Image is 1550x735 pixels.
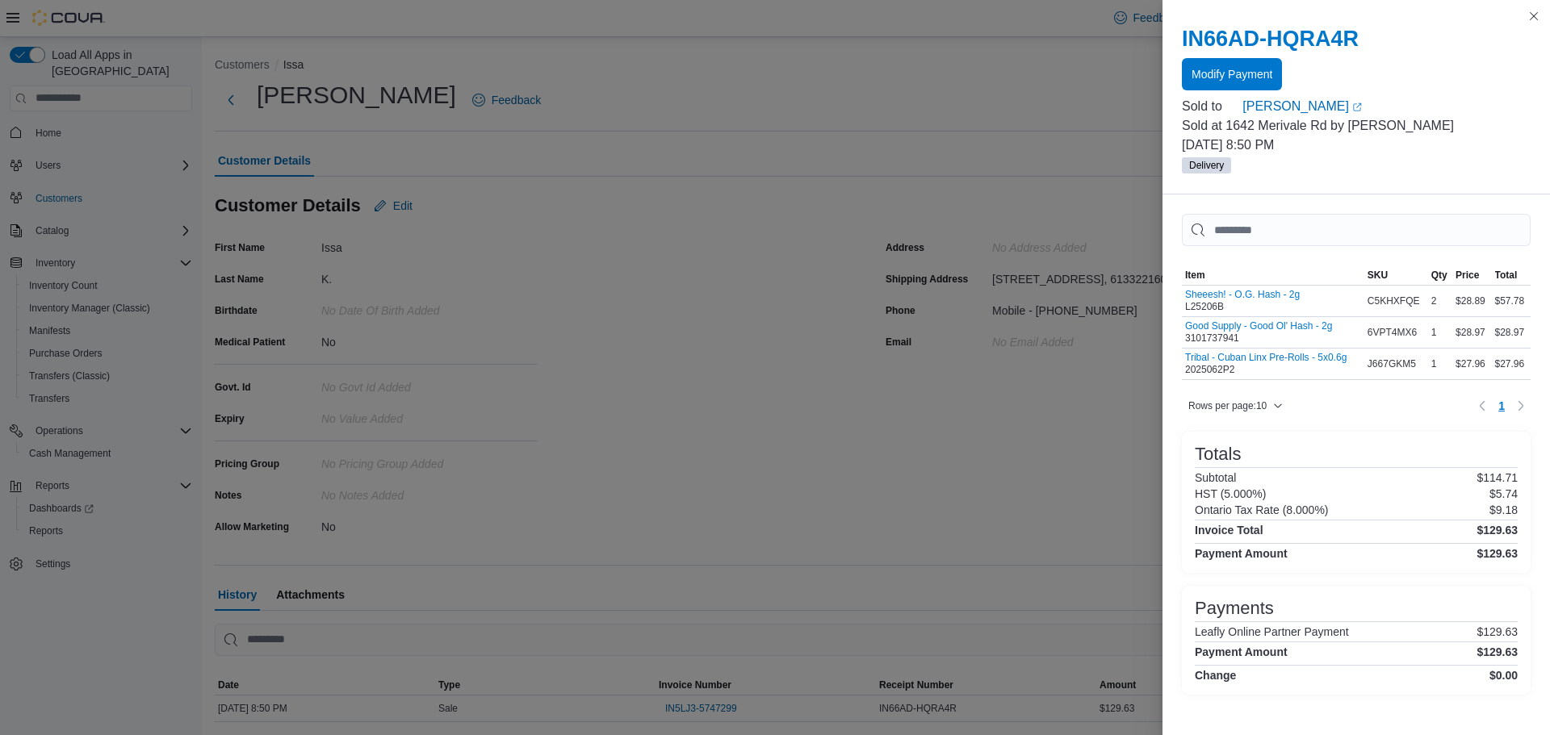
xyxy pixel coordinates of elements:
h2: IN66AD-HQRA4R [1182,26,1531,52]
svg: External link [1352,102,1362,112]
div: 2 [1428,291,1452,311]
input: This is a search bar. As you type, the results lower in the page will automatically filter. [1182,214,1531,246]
span: 1 [1498,398,1505,414]
span: C5KHXFQE [1368,294,1420,307]
div: $27.96 [1492,354,1531,374]
button: Next page [1511,396,1531,416]
span: Price [1456,269,1479,282]
h4: $129.63 [1477,547,1518,560]
span: Delivery [1189,158,1224,173]
button: Price [1452,265,1491,285]
button: Tribal - Cuban Linx Pre-Rolls - 5x0.6g [1185,352,1347,363]
div: 1 [1428,323,1452,342]
h6: Ontario Tax Rate (8.000%) [1195,503,1329,516]
div: $28.89 [1452,291,1491,311]
span: Delivery [1182,157,1231,173]
span: Rows per page : 10 [1188,399,1267,412]
h4: $129.63 [1477,524,1518,537]
button: Good Supply - Good Ol' Hash - 2g [1185,320,1332,332]
span: SKU [1368,269,1388,282]
button: Rows per page:10 [1182,396,1289,416]
div: 1 [1428,354,1452,374]
h4: Payment Amount [1195,645,1288,658]
p: $129.63 [1477,625,1518,638]
div: L25206B [1185,289,1300,313]
p: $5.74 [1489,487,1518,500]
span: J667GKM5 [1368,357,1416,370]
p: $114.71 [1477,471,1518,484]
button: Total [1492,265,1531,285]
h4: Payment Amount [1195,547,1288,560]
h4: $0.00 [1489,669,1518,682]
button: SKU [1364,265,1428,285]
h3: Totals [1195,445,1241,464]
div: $28.97 [1492,323,1531,342]
h6: Leafly Online Partner Payment [1195,625,1349,638]
p: Sold at 1642 Merivale Rd by [PERSON_NAME] [1182,116,1531,136]
span: Modify Payment [1192,66,1272,82]
div: $27.96 [1452,354,1491,374]
div: 3101737941 [1185,320,1332,345]
button: Close this dialog [1524,6,1544,26]
button: Modify Payment [1182,58,1282,90]
button: Item [1182,265,1364,285]
button: Qty [1428,265,1452,285]
span: Total [1495,269,1518,282]
ul: Pagination for table: MemoryTable from EuiInMemoryTable [1492,393,1511,419]
span: 6VPT4MX6 [1368,326,1417,339]
h4: Invoice Total [1195,524,1263,537]
h4: $129.63 [1477,645,1518,658]
button: Page 1 of 1 [1492,393,1511,419]
a: [PERSON_NAME]External link [1242,97,1531,116]
p: [DATE] 8:50 PM [1182,136,1531,155]
div: $57.78 [1492,291,1531,311]
div: $28.97 [1452,323,1491,342]
h6: HST (5.000%) [1195,487,1266,500]
nav: Pagination for table: MemoryTable from EuiInMemoryTable [1472,393,1531,419]
div: Sold to [1182,97,1239,116]
div: 2025062P2 [1185,352,1347,376]
h4: Change [1195,669,1236,682]
span: Item [1185,269,1205,282]
h3: Payments [1195,599,1274,618]
span: Qty [1431,269,1447,282]
p: $9.18 [1489,503,1518,516]
h6: Subtotal [1195,471,1236,484]
button: Previous page [1472,396,1492,416]
button: Sheeesh! - O.G. Hash - 2g [1185,289,1300,300]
